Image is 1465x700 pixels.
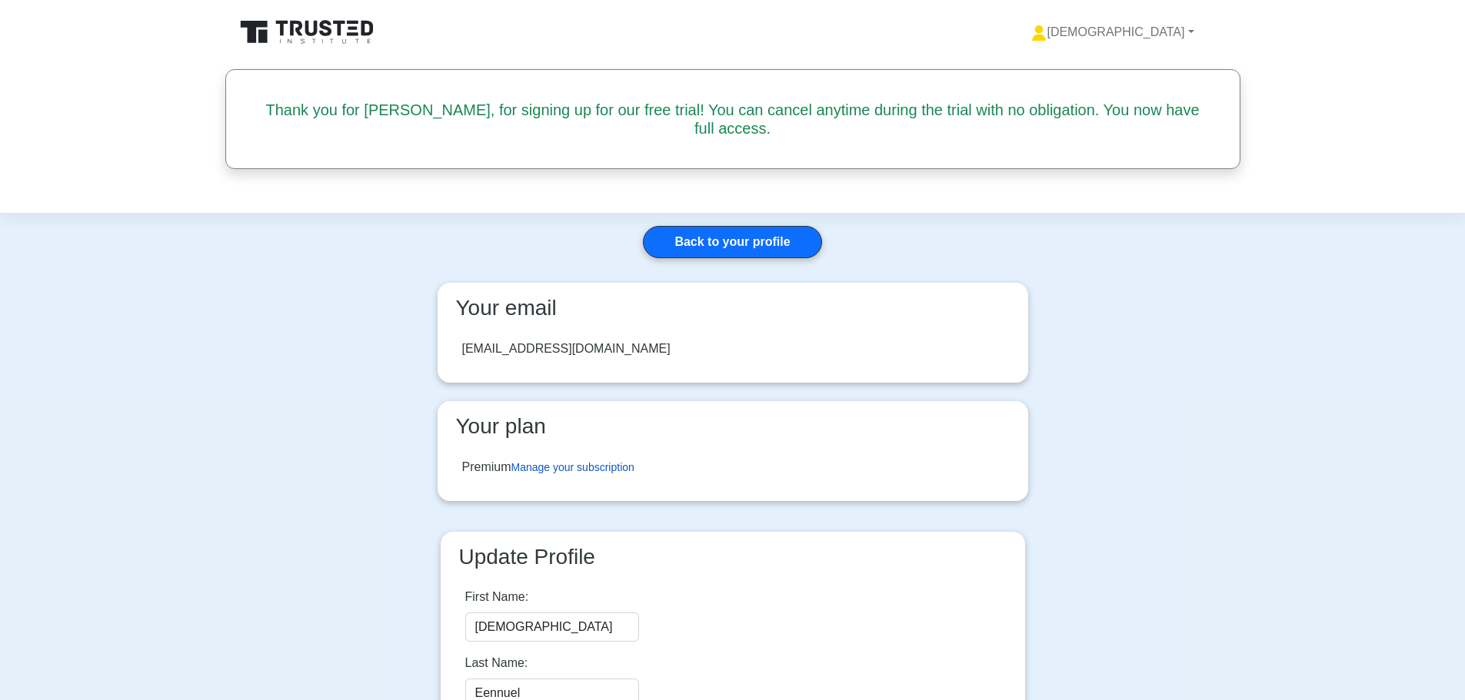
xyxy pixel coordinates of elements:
h3: Your plan [450,413,1016,440]
a: Manage your subscription [511,461,634,473]
h3: Your email [450,295,1016,321]
label: Last Name: [465,654,528,672]
div: Premium [462,458,634,476]
h3: Update Profile [453,544,1013,570]
h5: Thank you for [PERSON_NAME], for signing up for our free trial! You can cancel anytime during the... [260,101,1206,138]
div: [EMAIL_ADDRESS][DOMAIN_NAME] [462,340,671,358]
a: [DEMOGRAPHIC_DATA] [994,17,1230,48]
label: First Name: [465,588,529,606]
a: Back to your profile [643,226,821,258]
